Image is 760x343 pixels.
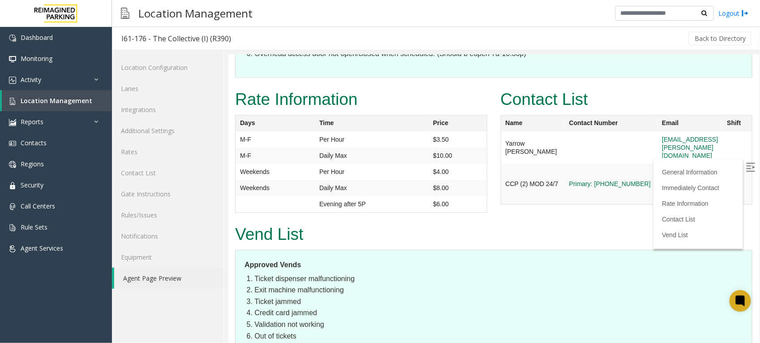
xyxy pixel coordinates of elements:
img: 'icon' [9,245,16,252]
img: 'icon' [9,182,16,189]
a: Notifications [112,226,223,247]
a: General Information [434,114,489,121]
span: Rule Sets [21,223,47,231]
span: Security [21,181,43,189]
a: Integrations [112,99,223,120]
li: Exit machine malfunctioning [26,230,515,242]
img: 'icon' [9,119,16,126]
span: Monitoring [21,54,52,63]
span: Activity [21,75,41,84]
td: CCP (2) MOD 24/7 [272,109,336,150]
img: logout [742,9,749,18]
th: Shift [494,61,524,78]
h2: Rate Information [7,34,259,57]
span: Call Centers [21,202,55,210]
a: Rate Information [434,145,480,152]
td: $3.50 [200,77,258,93]
li: Ticket dispenser malfunctioning [26,219,515,230]
td: Weekends [7,109,87,126]
a: Additional Settings [112,120,223,141]
td: Weekends [7,126,87,142]
h2: Contact List [272,34,524,57]
span: Location Management [21,96,92,105]
td: $10.00 [200,93,258,109]
img: Open/Close Sidebar Menu [518,108,527,117]
td: $8.00 [200,126,258,142]
td: Per Hour [86,109,200,126]
a: Logout [718,9,749,18]
li: Out of tickets [26,276,515,288]
a: Location Management [2,90,112,111]
li: Ticket jammed [26,242,515,253]
th: Days [7,61,87,78]
img: 'icon' [9,56,16,63]
a: Rates [112,141,223,162]
img: 'icon' [9,77,16,84]
td: Yarrow [PERSON_NAME] [272,77,336,109]
a: Contact List [112,162,223,183]
img: 'icon' [9,35,16,42]
li: Validation not working [26,265,515,276]
button: Back to Directory [689,32,751,45]
th: Contact Number [336,61,429,78]
div: I61-176 - The Collective (I) (R390) [121,33,231,44]
span: Reports [21,117,43,126]
a: Location Configuration [112,57,223,78]
a: Rules/Issues [112,204,223,226]
li: Credit card jammed [26,253,515,265]
img: 'icon' [9,98,16,105]
a: Contact List [434,161,467,168]
img: 'icon' [9,161,16,168]
span: Contacts [21,139,47,147]
img: 'icon' [9,203,16,210]
td: Per Hour [86,77,200,93]
a: Lanes [112,78,223,99]
th: Time [86,61,200,78]
dt: Approved Vends [16,205,515,217]
td: $4.00 [200,109,258,126]
h3: Location Management [134,2,257,24]
a: Immediately Contact [434,130,491,137]
a: Gate Instructions [112,183,223,204]
h2: Vend List [7,169,524,192]
a: [EMAIL_ADDRESS][PERSON_NAME][DOMAIN_NAME] [434,82,489,105]
td: $6.00 [200,142,258,158]
a: Vend List [434,177,459,184]
span: Dashboard [21,33,53,42]
td: Evening after 5P [86,142,200,158]
a: Equipment [112,247,223,268]
td: Daily Max [86,93,200,109]
img: 'icon' [9,140,16,147]
td: M-F [7,93,87,109]
td: M-F [7,77,87,93]
th: Email [429,61,494,78]
th: Name [272,61,336,78]
th: Price [200,61,258,78]
img: 'icon' [9,224,16,231]
span: Regions [21,160,44,168]
li: Broken Gate [26,287,515,299]
a: Primary: [PHONE_NUMBER] [341,126,422,134]
span: Agent Services [21,244,63,252]
img: pageIcon [121,2,129,24]
a: Agent Page Preview [114,268,223,289]
td: Daily Max [86,126,200,142]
